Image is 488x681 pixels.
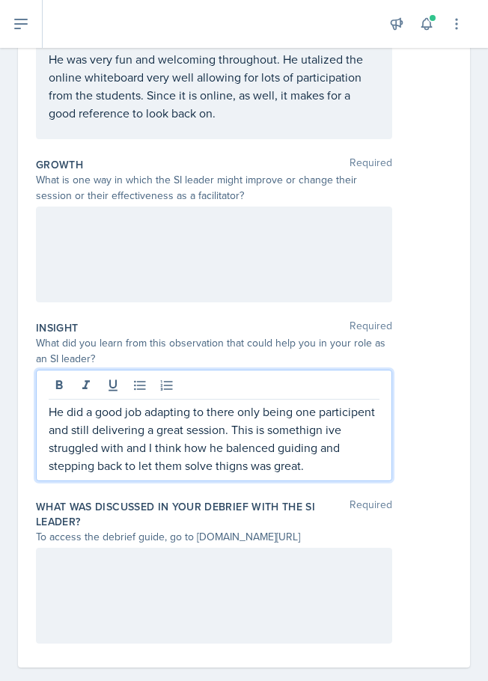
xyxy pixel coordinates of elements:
[49,403,379,474] p: He did a good job adapting to there only being one participent and still delivering a great sessi...
[350,499,392,529] span: Required
[49,50,379,122] p: He was very fun and welcoming throughout. He utalized the online whiteboard very well allowing fo...
[36,335,392,367] div: What did you learn from this observation that could help you in your role as an SI leader?
[350,157,392,172] span: Required
[36,157,83,172] label: Growth
[36,320,78,335] label: Insight
[36,172,392,204] div: What is one way in which the SI leader might improve or change their session or their effectivene...
[36,499,350,529] label: What was discussed in your debrief with the SI Leader?
[36,529,392,545] div: To access the debrief guide, go to [DOMAIN_NAME][URL]
[350,320,392,335] span: Required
